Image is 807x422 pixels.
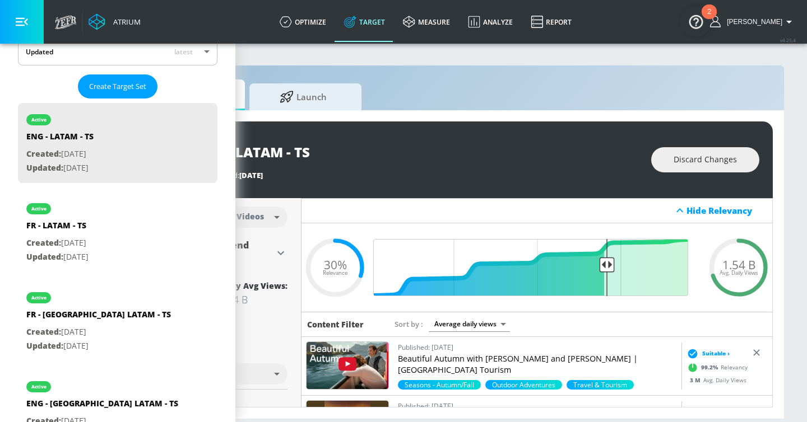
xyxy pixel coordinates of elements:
span: Sort by [395,319,423,329]
div: active [31,206,47,212]
span: Launch [261,83,346,110]
span: login as: amanda.cermak@zefr.com [722,18,782,26]
div: Last Updated: [193,170,640,180]
div: Updated [26,47,53,57]
a: measure [394,2,459,42]
span: 99.2 % [701,363,721,372]
span: [DATE] [239,170,263,180]
div: Average daily views [429,316,510,331]
div: 2 [707,12,711,26]
a: Target [335,2,394,42]
h6: Content Filter [307,319,364,330]
span: latest [174,47,193,57]
input: Final Threshold [380,239,694,296]
span: Relevance [323,270,347,276]
span: Updated: [26,340,63,351]
div: Daily Avg Views: [220,280,287,291]
div: activeENG - LATAM - TSCreated:[DATE]Updated:[DATE] [18,103,217,183]
button: Create Target Set [78,74,157,99]
a: Atrium [89,13,141,30]
p: [DATE] [26,325,171,339]
p: [DATE] [26,147,94,161]
div: activeFR - [GEOGRAPHIC_DATA] LATAM - TSCreated:[DATE]Updated:[DATE] [18,281,217,361]
span: Seasons - Autumn/Fall [398,380,481,390]
p: [DATE] [26,161,94,175]
img: 1Kzf9YZkXSc [307,342,388,389]
div: 99.2% [567,380,634,390]
div: Hide Relevancy [687,205,766,216]
span: Travel & Tourism [567,380,634,390]
div: active [31,117,47,123]
span: Created: [26,237,61,248]
a: Report [522,2,581,42]
span: Created: [26,148,61,159]
div: Hide Relevancy [302,198,772,223]
p: Published: [DATE] [398,341,677,353]
div: active [31,295,47,301]
p: Published: [DATE] [398,400,677,412]
div: FR - [GEOGRAPHIC_DATA] LATAM - TS [26,309,171,325]
span: Avg. Daily Views [720,270,758,276]
p: Beautiful Autumn with [PERSON_NAME] and [PERSON_NAME] | [GEOGRAPHIC_DATA] Tourism [398,353,677,376]
a: Published: [DATE]Beautiful Autumn with [PERSON_NAME] and [PERSON_NAME] | [GEOGRAPHIC_DATA] Tourism [398,341,677,380]
div: Relevancy [684,359,748,376]
div: ENG - LATAM - TS [26,131,94,147]
span: Create Target Set [89,80,146,93]
span: 3 M [690,376,703,383]
div: 99.2% [398,380,481,390]
span: Updated: [26,251,63,262]
span: v 4.25.4 [780,37,796,43]
div: Suitable › [684,348,730,359]
div: Avg. Daily Views [684,376,746,384]
span: Created: [26,326,61,337]
button: [PERSON_NAME] [710,15,796,29]
a: Analyze [459,2,522,42]
button: Discard Changes [651,147,759,172]
span: Outdoor Adventures [485,380,562,390]
div: Videos [231,212,270,221]
span: 1.54 B [722,259,755,270]
div: 99.2% [485,380,562,390]
div: Atrium [109,17,141,27]
span: 30% [324,259,347,270]
div: ENG - [GEOGRAPHIC_DATA] LATAM - TS [26,398,178,414]
div: activeFR - LATAM - TSCreated:[DATE]Updated:[DATE] [18,192,217,272]
span: Discard Changes [674,153,737,167]
button: Open Resource Center, 2 new notifications [680,6,712,37]
div: 1.54 B [220,293,287,306]
div: active [31,384,47,390]
p: [DATE] [26,250,89,264]
span: Updated: [26,162,63,173]
p: [DATE] [26,236,89,250]
div: FR - LATAM - TS [26,220,89,236]
p: [DATE] [26,339,171,353]
a: optimize [271,2,335,42]
span: Suitable › [702,349,730,358]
